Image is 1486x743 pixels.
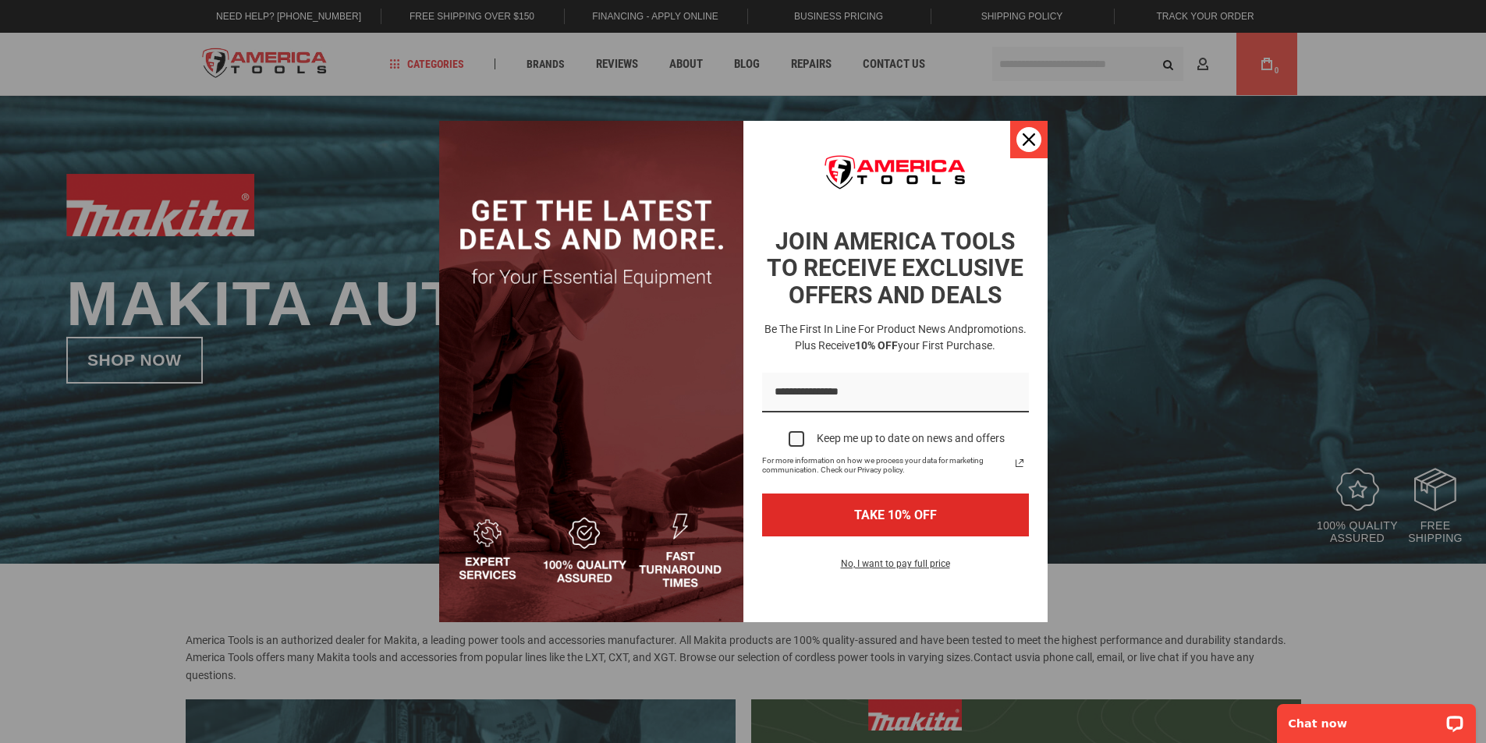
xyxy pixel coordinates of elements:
div: Keep me up to date on news and offers [817,432,1005,445]
input: Email field [762,373,1029,412]
span: For more information on how we process your data for marketing communication. Check our Privacy p... [762,456,1010,475]
svg: close icon [1023,133,1035,146]
h3: Be the first in line for product news and [759,321,1032,354]
strong: JOIN AMERICA TOOLS TO RECEIVE EXCLUSIVE OFFERS AND DEALS [767,228,1023,309]
a: Read our Privacy Policy [1010,454,1029,472]
iframe: LiveChat chat widget [1267,694,1486,743]
button: TAKE 10% OFF [762,494,1029,536]
strong: 10% OFF [855,339,898,352]
button: No, I want to pay full price [828,555,963,582]
button: Close [1010,121,1048,158]
svg: link icon [1010,454,1029,472]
